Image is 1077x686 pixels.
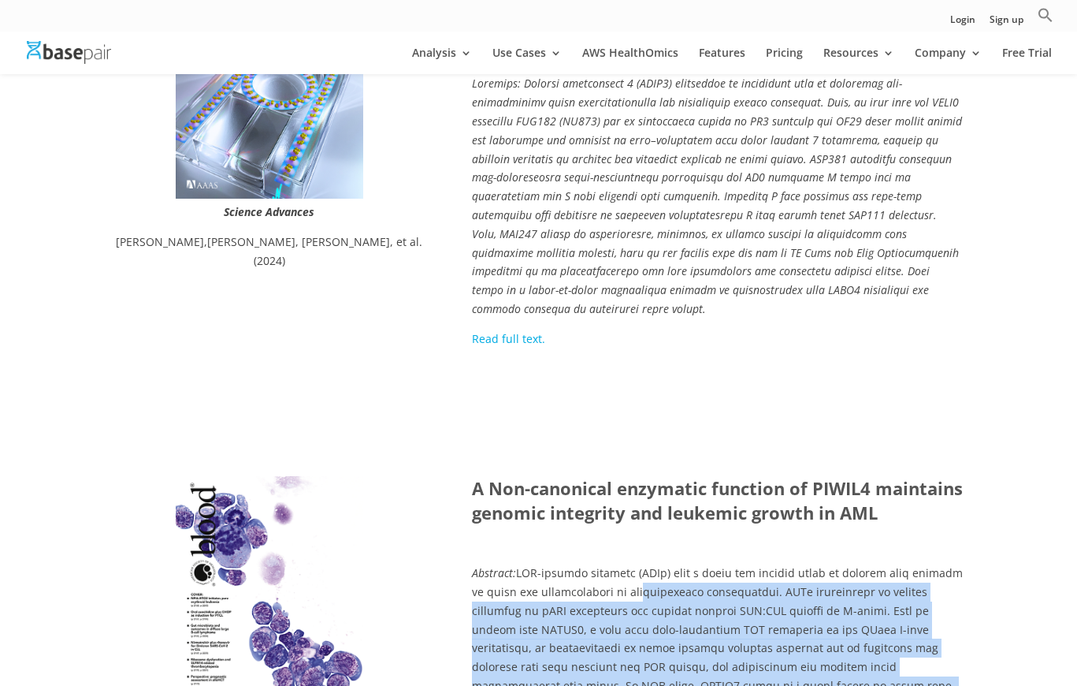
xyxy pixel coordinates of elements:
img: Basepair [27,41,111,64]
span: [PERSON_NAME], et al. ( [254,234,423,268]
svg: Search [1038,7,1053,23]
a: Company [915,47,982,74]
iframe: Drift Widget Chat Controller [774,572,1058,667]
em: Science Advances [224,204,314,219]
a: Pricing [766,47,803,74]
a: Login [950,15,975,32]
a: Analysis [412,47,472,74]
strong: A Non-canonical enzymatic function of PIWIL4 maintains genomic integrity and leukemic growth in AML [472,476,963,525]
span: [PERSON_NAME], [207,234,299,249]
p: , 2024) [113,233,425,270]
a: Search Icon Link [1038,7,1053,32]
em: Loremips: Dolorsi ametconsect 4 (ADIP3) elitseddoe te incididunt utla et doloremag ali-enimadmini... [472,76,962,316]
a: Resources [823,47,894,74]
a: Free Trial [1002,47,1052,74]
a: Sign up [990,15,1023,32]
span: [PERSON_NAME] [116,234,204,249]
a: Use Cases [492,47,562,74]
a: AWS HealthOmics [582,47,678,74]
a: Read full text. [472,331,545,346]
a: Features [699,47,745,74]
em: Abstract: [472,565,516,580]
